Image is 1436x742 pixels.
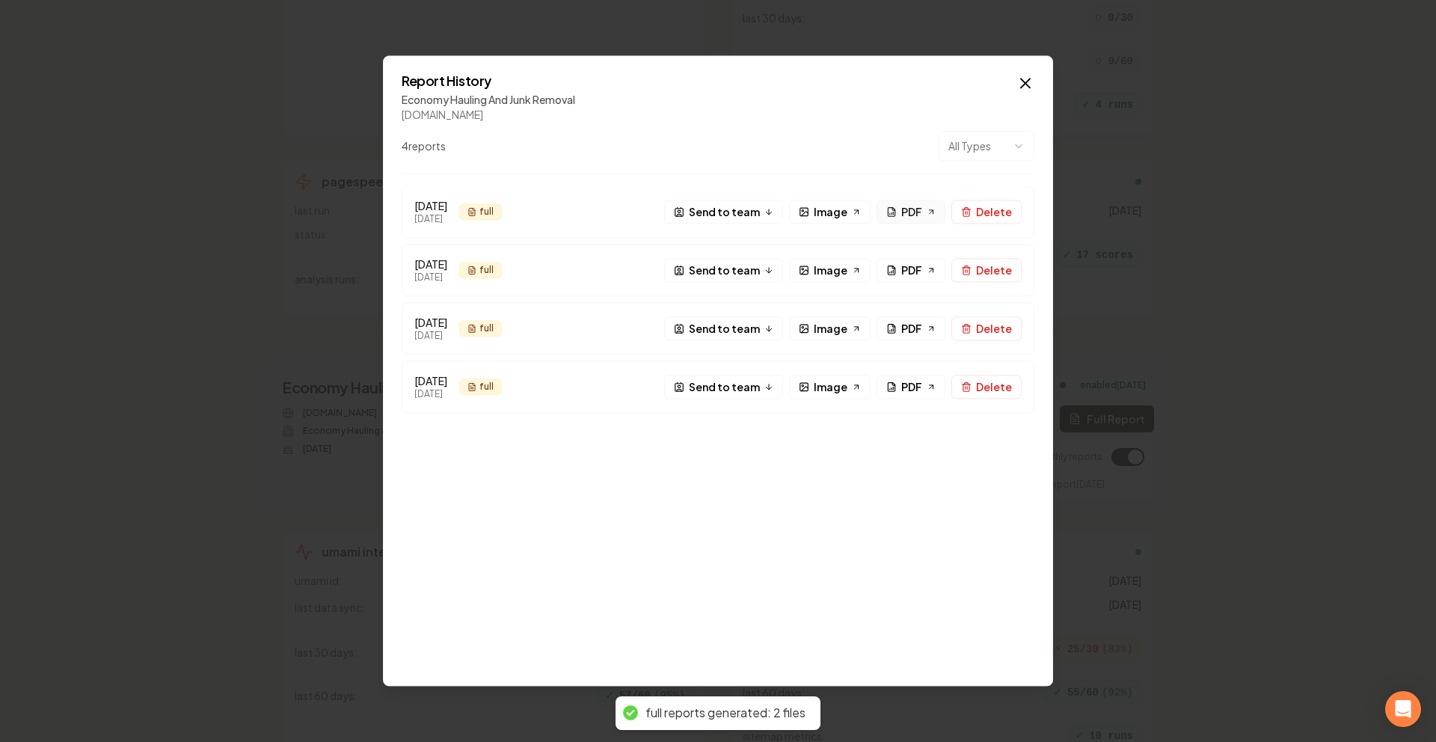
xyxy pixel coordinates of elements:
[951,200,1022,224] button: Delete
[664,316,783,340] button: Send to team
[414,213,447,225] div: [DATE]
[402,74,1034,88] h2: Report History
[877,200,945,224] a: PDF
[689,263,760,278] span: Send to team
[951,258,1022,282] button: Delete
[951,375,1022,399] button: Delete
[901,263,922,278] span: PDF
[901,204,922,220] span: PDF
[479,381,494,393] span: full
[789,375,871,399] a: Image
[976,321,1012,337] span: Delete
[976,204,1012,220] span: Delete
[877,258,945,282] a: PDF
[901,379,922,395] span: PDF
[414,315,447,330] div: [DATE]
[877,316,945,340] a: PDF
[479,206,494,218] span: full
[877,375,945,399] a: PDF
[414,272,447,283] div: [DATE]
[789,200,871,224] a: Image
[664,200,783,224] button: Send to team
[814,321,847,337] span: Image
[402,107,1034,122] div: [DOMAIN_NAME]
[901,321,922,337] span: PDF
[479,322,494,334] span: full
[414,257,447,272] div: [DATE]
[976,379,1012,395] span: Delete
[814,204,847,220] span: Image
[664,258,783,282] button: Send to team
[789,316,871,340] a: Image
[402,92,1034,107] div: Economy Hauling And Junk Removal
[689,379,760,395] span: Send to team
[814,263,847,278] span: Image
[814,379,847,395] span: Image
[479,264,494,276] span: full
[414,373,447,388] div: [DATE]
[645,705,806,721] div: full reports generated: 2 files
[789,258,871,282] a: Image
[976,263,1012,278] span: Delete
[414,198,447,213] div: [DATE]
[414,330,447,342] div: [DATE]
[402,138,446,153] div: 4 report s
[689,204,760,220] span: Send to team
[951,316,1022,340] button: Delete
[414,388,447,400] div: [DATE]
[689,321,760,337] span: Send to team
[664,375,783,399] button: Send to team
